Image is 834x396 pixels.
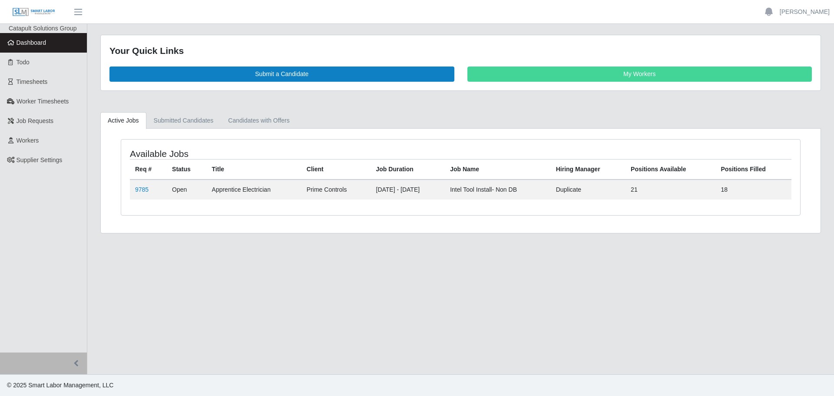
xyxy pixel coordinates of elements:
[100,112,146,129] a: Active Jobs
[9,25,76,32] span: Catapult Solutions Group
[17,156,63,163] span: Supplier Settings
[625,180,715,200] td: 21
[445,159,551,180] th: Job Name
[625,159,715,180] th: Positions Available
[109,44,812,58] div: Your Quick Links
[167,159,206,180] th: Status
[467,67,812,82] a: My Workers
[301,159,371,180] th: Client
[7,382,113,389] span: © 2025 Smart Labor Management, LLC
[301,180,371,200] td: Prime Controls
[17,78,48,85] span: Timesheets
[780,7,830,17] a: [PERSON_NAME]
[135,186,149,193] a: 9785
[167,180,206,200] td: Open
[130,159,167,180] th: Req #
[715,180,791,200] td: 18
[17,117,54,124] span: Job Requests
[551,180,625,200] td: Duplicate
[207,180,301,200] td: Apprentice Electrician
[551,159,625,180] th: Hiring Manager
[17,137,39,144] span: Workers
[221,112,297,129] a: Candidates with Offers
[715,159,791,180] th: Positions Filled
[12,7,56,17] img: SLM Logo
[17,59,30,66] span: Todo
[130,148,398,159] h4: Available Jobs
[17,39,46,46] span: Dashboard
[207,159,301,180] th: Title
[371,159,445,180] th: Job Duration
[17,98,69,105] span: Worker Timesheets
[445,180,551,200] td: Intel Tool Install- Non DB
[109,67,454,82] a: Submit a Candidate
[371,180,445,200] td: [DATE] - [DATE]
[146,112,221,129] a: Submitted Candidates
